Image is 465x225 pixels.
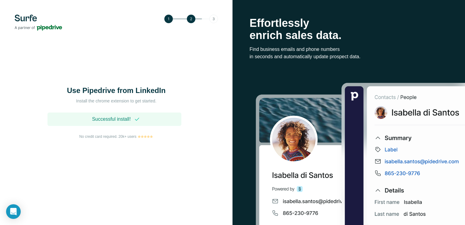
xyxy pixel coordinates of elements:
[164,15,218,23] img: Step 2
[250,53,448,60] p: in seconds and automatically update prospect data.
[55,98,177,104] p: Install the chrome extension to get started.
[256,82,465,225] img: Surfe Stock Photo - Selling good vibes
[250,46,448,53] p: Find business emails and phone numbers
[92,116,131,123] span: Successful install!
[79,134,137,139] span: No credit card required. 20k+ users
[55,86,177,95] h1: Use Pipedrive from LinkedIn
[250,29,448,41] p: enrich sales data.
[6,204,21,219] div: Open Intercom Messenger
[15,15,62,30] img: Surfe's logo
[250,17,448,29] p: Effortlessly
